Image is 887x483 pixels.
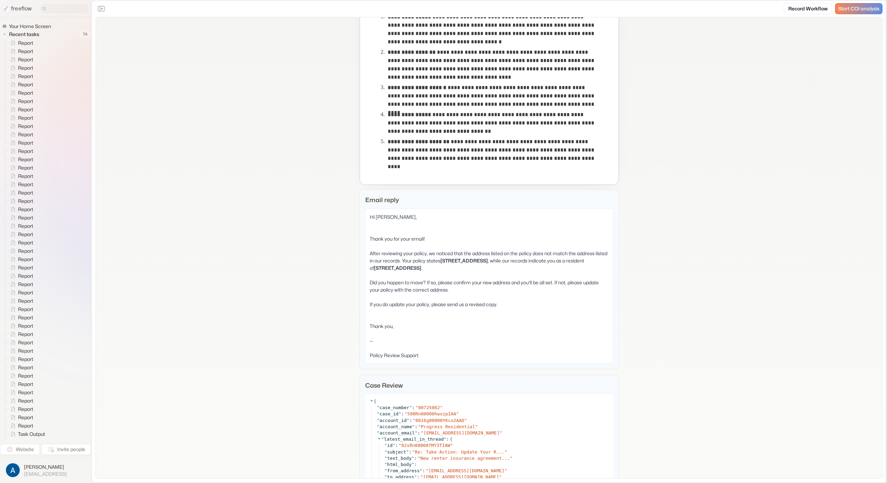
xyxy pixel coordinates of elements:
[5,172,36,180] a: Report
[11,5,32,13] p: freeflow
[500,430,502,435] span: "
[17,306,35,313] span: Report
[5,388,36,397] a: Report
[5,180,36,189] a: Report
[387,468,420,473] span: from_address
[2,23,54,30] a: Your Home Screen
[5,272,36,280] a: Report
[415,430,418,435] span: "
[41,444,91,455] button: Invite people
[414,462,417,467] span: :
[17,156,35,163] span: Report
[17,322,35,329] span: Report
[17,431,47,438] span: Task Output
[5,89,36,97] a: Report
[5,264,36,272] a: Report
[415,449,504,455] span: Re: Take Action: Update Your R...
[444,437,447,442] span: "
[17,189,35,196] span: Report
[5,239,36,247] a: Report
[405,411,407,416] span: "
[446,436,449,442] span: :
[418,430,420,435] span: :
[377,418,380,423] span: "
[5,438,48,447] a: Task Output
[17,297,35,304] span: Report
[384,437,443,442] span: latest_email_in_thread
[374,265,421,271] b: [STREET_ADDRESS]
[17,164,35,171] span: Report
[17,364,35,371] span: Report
[426,468,429,473] span: "
[393,443,395,448] span: "
[412,424,415,429] span: "
[5,422,36,430] a: Report
[17,264,35,271] span: Report
[401,443,450,448] span: 02sRn00000fMY3TIAW
[399,443,402,448] span: "
[440,258,488,264] b: [STREET_ADDRESS]
[407,418,410,423] span: "
[5,105,36,114] a: Report
[5,338,36,347] a: Report
[5,413,36,422] a: Report
[17,214,35,221] span: Report
[464,418,467,423] span: "
[418,405,440,410] span: 00725082
[24,464,67,471] span: [PERSON_NAME]
[17,389,35,396] span: Report
[379,405,409,410] span: case_number
[5,55,36,64] a: Report
[5,280,36,288] a: Report
[17,406,35,413] span: Report
[418,456,420,461] span: "
[377,430,380,435] span: "
[385,468,387,473] span: "
[365,209,613,363] div: Hi [PERSON_NAME], Thank you for your email! After reviewing your policy, we noticed that the addr...
[374,398,377,405] span: {
[395,443,398,448] span: :
[17,273,35,279] span: Report
[3,5,32,13] a: freeflow
[2,30,42,38] button: Recent tasks
[415,424,418,429] span: :
[412,449,415,455] span: "
[17,106,35,113] span: Report
[413,418,415,423] span: "
[377,424,380,429] span: "
[17,56,35,63] span: Report
[385,462,387,467] span: "
[5,288,36,297] a: Report
[835,3,882,14] a: Start COI analysis
[5,305,36,313] a: Report
[5,189,36,197] a: Report
[5,155,36,164] a: Report
[5,255,36,264] a: Report
[17,248,35,255] span: Report
[5,313,36,322] a: Report
[417,474,420,480] span: :
[8,23,53,30] span: Your Home Screen
[6,463,20,477] img: profile
[387,449,406,455] span: subject
[5,247,36,255] a: Report
[5,72,36,80] a: Report
[424,430,500,435] span: [EMAIL_ADDRESS][DOMAIN_NAME]
[365,381,613,390] p: Case Review
[17,40,35,46] span: Report
[450,443,453,448] span: "
[381,437,384,442] span: "
[17,256,35,263] span: Report
[429,468,504,473] span: [EMAIL_ADDRESS][DOMAIN_NAME]
[379,418,406,423] span: account_id
[17,339,35,346] span: Report
[412,456,414,461] span: "
[17,198,35,205] span: Report
[5,380,36,388] a: Report
[17,372,35,379] span: Report
[450,436,453,442] span: {
[377,411,380,416] span: "
[409,405,412,410] span: "
[17,98,35,105] span: Report
[17,331,35,338] span: Report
